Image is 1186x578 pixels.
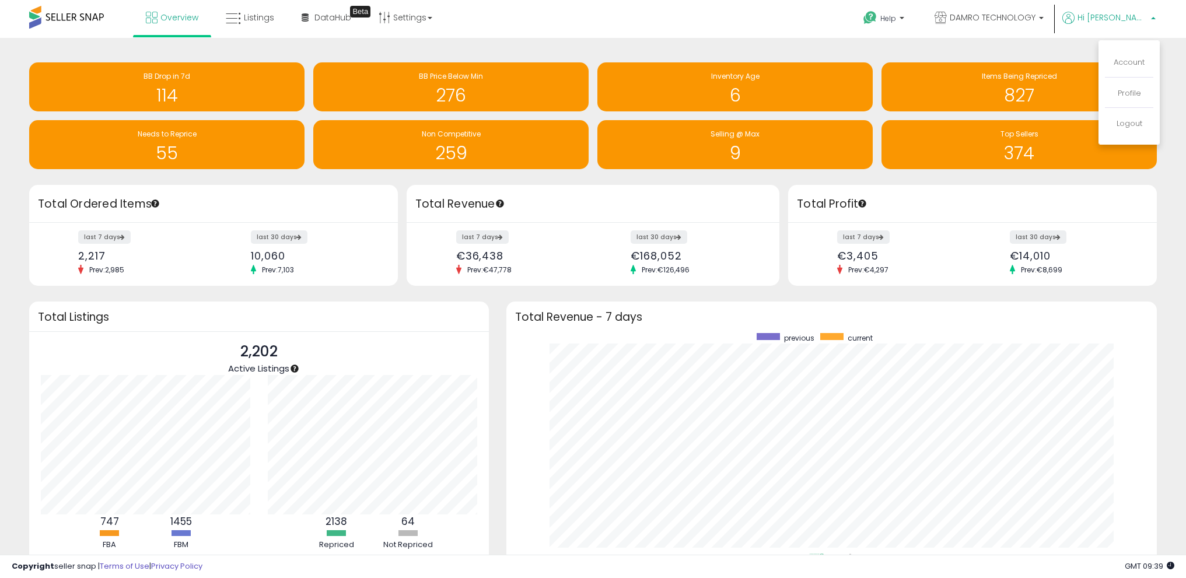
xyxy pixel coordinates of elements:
a: Inventory Age 6 [597,62,873,111]
span: Selling @ Max [711,129,760,139]
a: Needs to Reprice 55 [29,120,305,169]
span: Listings [244,12,274,23]
h1: 827 [887,86,1151,105]
a: Terms of Use [100,561,149,572]
div: Not Repriced [373,540,443,551]
i: Get Help [863,10,877,25]
h1: 9 [603,143,867,163]
a: Top Sellers 374 [881,120,1157,169]
b: 2138 [326,514,347,528]
div: 10,060 [251,250,377,262]
label: last 30 days [1010,230,1066,244]
div: Tooltip anchor [289,363,300,374]
h1: 55 [35,143,299,163]
h1: 6 [603,86,867,105]
span: current [848,333,873,343]
h3: Total Revenue - 7 days [515,313,1148,321]
div: 2,217 [78,250,205,262]
label: last 30 days [631,230,687,244]
h1: 114 [35,86,299,105]
span: Prev: 2,985 [83,265,130,275]
div: Tooltip anchor [350,6,370,17]
a: BB Price Below Min 276 [313,62,589,111]
span: Top Sellers [1000,129,1038,139]
div: FBM [146,540,216,551]
h1: 276 [319,86,583,105]
div: Tooltip anchor [857,198,867,209]
h3: Total Revenue [415,196,771,212]
span: BB Price Below Min [419,71,483,81]
a: Hi [PERSON_NAME] [1062,12,1156,38]
div: Tooltip anchor [150,198,160,209]
a: Items Being Repriced 827 [881,62,1157,111]
span: Inventory Age [711,71,760,81]
label: last 7 days [837,230,890,244]
a: Help [854,2,916,38]
div: Repriced [302,540,372,551]
span: BB Drop in 7d [144,71,190,81]
div: €36,438 [456,250,585,262]
span: previous [784,333,814,343]
p: 2,202 [228,341,289,363]
span: Prev: €126,496 [636,265,695,275]
a: Account [1114,57,1145,68]
div: €3,405 [837,250,964,262]
span: Prev: €4,297 [842,265,894,275]
div: Tooltip anchor [495,198,505,209]
h3: Total Profit [797,196,1148,212]
div: €168,052 [631,250,759,262]
b: 747 [100,514,119,528]
a: Logout [1117,118,1142,129]
a: Selling @ Max 9 [597,120,873,169]
span: Active Listings [228,362,289,374]
h1: 374 [887,143,1151,163]
span: Prev: €47,778 [461,265,517,275]
b: 1455 [170,514,192,528]
b: 64 [401,514,415,528]
span: Items Being Repriced [982,71,1057,81]
label: last 7 days [78,230,131,244]
span: Prev: €8,699 [1015,265,1068,275]
a: BB Drop in 7d 114 [29,62,305,111]
span: Non Competitive [422,129,481,139]
label: last 7 days [456,230,509,244]
h1: 259 [319,143,583,163]
strong: Copyright [12,561,54,572]
span: 2025-09-16 09:39 GMT [1125,561,1174,572]
h3: Total Listings [38,313,480,321]
div: seller snap | | [12,561,202,572]
h3: Total Ordered Items [38,196,389,212]
a: Profile [1118,87,1141,99]
span: Needs to Reprice [138,129,197,139]
a: Non Competitive 259 [313,120,589,169]
label: last 30 days [251,230,307,244]
span: Overview [160,12,198,23]
span: DAMRO TECHNOLOGY [950,12,1035,23]
span: Prev: 7,103 [256,265,300,275]
div: FBA [75,540,145,551]
span: Help [880,13,896,23]
span: Hi [PERSON_NAME] [1077,12,1147,23]
span: DataHub [314,12,351,23]
a: Privacy Policy [151,561,202,572]
div: €14,010 [1010,250,1136,262]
